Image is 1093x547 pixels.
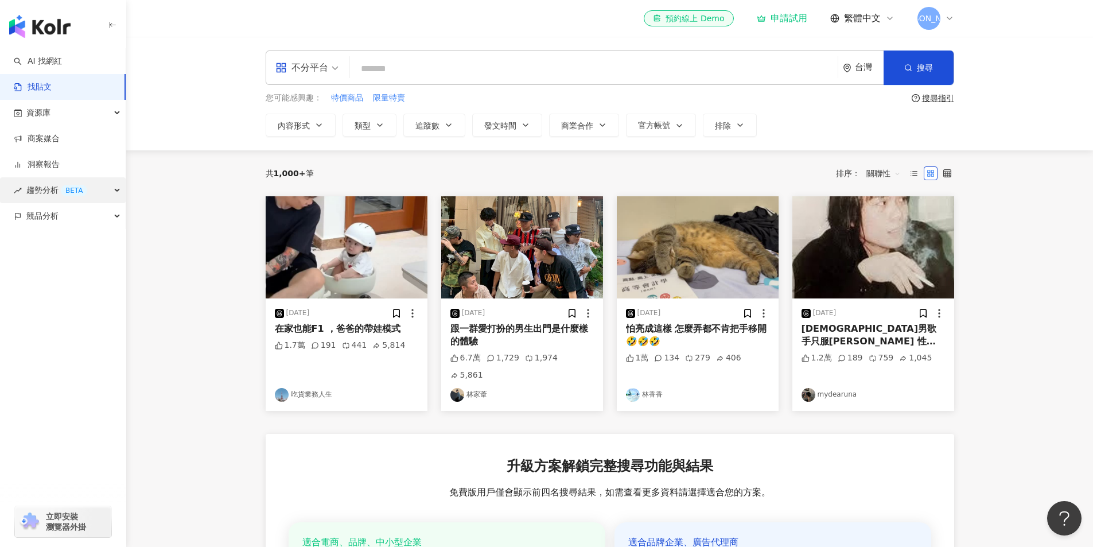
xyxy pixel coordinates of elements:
[626,114,696,137] button: 官方帳號
[266,196,427,298] img: post-image
[626,323,769,348] div: 怕亮成這樣 怎麼弄都不肯把手移開🤣🤣🤣
[1047,501,1082,536] iframe: Help Scout Beacon - Open
[654,352,679,364] div: 134
[922,94,954,103] div: 搜尋指引
[462,308,485,318] div: [DATE]
[450,352,481,364] div: 6.7萬
[644,10,733,26] a: 預約線上 Demo
[866,164,901,183] span: 關聯性
[9,15,71,38] img: logo
[884,51,954,85] button: 搜尋
[836,164,907,183] div: 排序：
[895,12,962,25] span: [PERSON_NAME]
[415,121,439,130] span: 追蹤數
[638,121,670,130] span: 官方帳號
[844,12,881,25] span: 繁體中文
[278,121,310,130] span: 內容形式
[484,121,516,130] span: 發文時間
[626,352,649,364] div: 1萬
[372,92,406,104] button: 限量特賣
[450,388,464,402] img: KOL Avatar
[274,169,306,178] span: 1,000+
[342,340,367,351] div: 441
[331,92,363,104] span: 特價商品
[757,13,807,24] a: 申請試用
[14,159,60,170] a: 洞察報告
[507,457,713,476] span: 升級方案解鎖完整搜尋功能與結果
[372,340,405,351] div: 5,814
[46,511,86,532] span: 立即安裝 瀏覽器外掛
[18,513,41,531] img: chrome extension
[792,196,954,298] img: post-image
[373,92,405,104] span: 限量特賣
[266,114,336,137] button: 內容形式
[15,506,111,537] a: chrome extension立即安裝 瀏覽器外掛
[26,203,59,229] span: 競品分析
[14,82,52,93] a: 找貼文
[441,196,603,298] img: post-image
[637,308,661,318] div: [DATE]
[275,323,418,335] div: 在家也能F1 ，爸爸的帶娃模式
[843,64,851,72] span: environment
[275,62,287,73] span: appstore
[14,56,62,67] a: searchAI 找網紅
[802,352,832,364] div: 1.2萬
[802,323,945,348] div: [DEMOGRAPHIC_DATA]男歌手只服[PERSON_NAME] 性情中人 年輕模樣也長在現代審美上🙂‍↕️
[716,352,741,364] div: 406
[266,92,322,104] span: 您可能感興趣：
[275,59,328,77] div: 不分平台
[286,308,310,318] div: [DATE]
[26,177,87,203] span: 趨勢分析
[450,370,483,381] div: 5,861
[275,388,289,402] img: KOL Avatar
[899,352,932,364] div: 1,045
[403,114,465,137] button: 追蹤數
[869,352,894,364] div: 759
[802,388,815,402] img: KOL Avatar
[617,196,779,298] img: post-image
[549,114,619,137] button: 商業合作
[472,114,542,137] button: 發文時間
[355,121,371,130] span: 類型
[912,94,920,102] span: question-circle
[715,121,731,130] span: 排除
[450,388,594,402] a: KOL Avatar林家葦
[275,388,418,402] a: KOL Avatar吃貨業務人生
[61,185,87,196] div: BETA
[14,133,60,145] a: 商案媒合
[311,340,336,351] div: 191
[703,114,757,137] button: 排除
[343,114,396,137] button: 類型
[14,187,22,195] span: rise
[266,169,314,178] div: 共 筆
[450,323,594,348] div: 跟一群愛打扮的男生出門是什麼樣的體驗
[449,486,771,499] span: 免費版用戶僅會顯示前四名搜尋結果，如需查看更多資料請選擇適合您的方案。
[813,308,837,318] div: [DATE]
[561,121,593,130] span: 商業合作
[487,352,519,364] div: 1,729
[275,340,305,351] div: 1.7萬
[653,13,724,24] div: 預約線上 Demo
[855,63,884,72] div: 台灣
[802,388,945,402] a: KOL Avatarmydearuna
[330,92,364,104] button: 特價商品
[525,352,558,364] div: 1,974
[626,388,640,402] img: KOL Avatar
[917,63,933,72] span: 搜尋
[26,100,50,126] span: 資源庫
[838,352,863,364] div: 189
[626,388,769,402] a: KOL Avatar林香香
[685,352,710,364] div: 279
